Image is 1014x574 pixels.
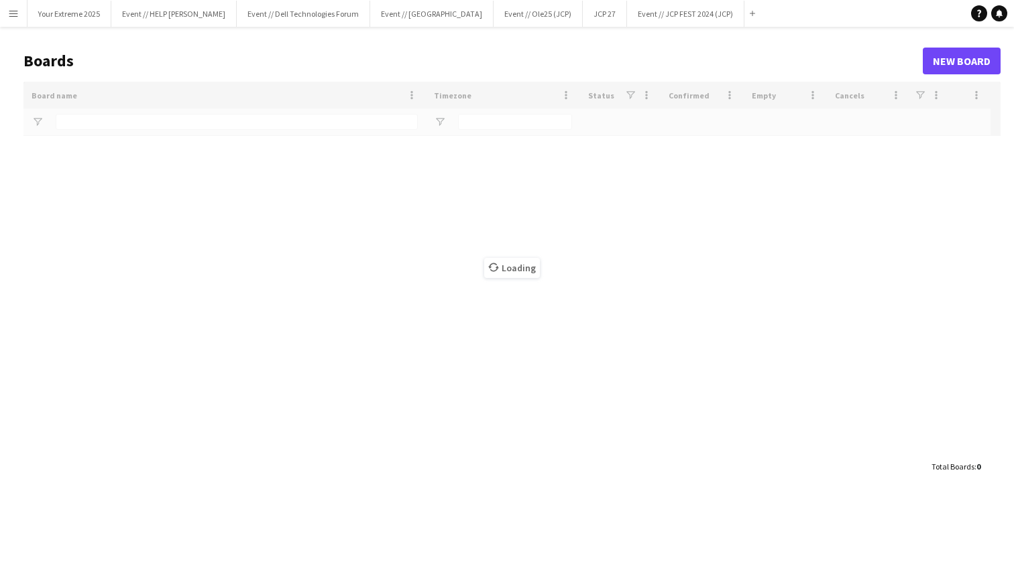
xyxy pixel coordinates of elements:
[627,1,744,27] button: Event // JCP FEST 2024 (JCP)
[27,1,111,27] button: Your Extreme 2025
[23,51,923,71] h1: Boards
[111,1,237,27] button: Event // HELP [PERSON_NAME]
[237,1,370,27] button: Event // Dell Technologies Forum
[583,1,627,27] button: JCP 27
[976,461,980,472] span: 0
[932,461,974,472] span: Total Boards
[932,453,980,480] div: :
[494,1,583,27] button: Event // Ole25 (JCP)
[484,258,540,278] span: Loading
[923,48,1001,74] a: New Board
[370,1,494,27] button: Event // [GEOGRAPHIC_DATA]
